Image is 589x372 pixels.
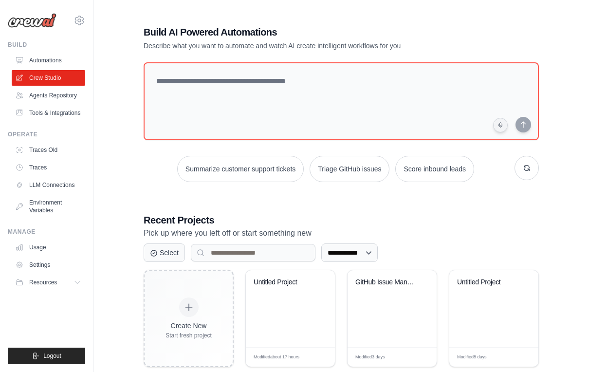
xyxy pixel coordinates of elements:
button: Select [144,243,185,262]
button: Click to speak your automation idea [493,118,508,132]
a: Usage [12,240,85,255]
button: Summarize customer support tickets [177,156,304,182]
div: Build [8,41,85,49]
span: Resources [29,279,57,286]
span: Modified 8 days [457,354,487,361]
span: Modified about 17 hours [254,354,299,361]
div: Untitled Project [254,278,316,287]
a: Automations [12,53,85,68]
div: Operate [8,130,85,138]
div: Start fresh project [166,332,212,339]
button: Get new suggestions [515,156,539,180]
span: Logout [43,352,61,360]
p: Pick up where you left off or start something new [144,227,539,240]
a: Environment Variables [12,195,85,218]
a: Settings [12,257,85,273]
div: Manage [8,228,85,236]
a: Traces Old [12,142,85,158]
button: Triage GitHub issues [310,156,389,182]
a: Crew Studio [12,70,85,86]
h3: Recent Projects [144,213,539,227]
a: LLM Connections [12,177,85,193]
div: Untitled Project [457,278,520,287]
a: Tools & Integrations [12,105,85,121]
div: GitHub Issue Management Automation [355,278,418,287]
h1: Build AI Powered Automations [144,25,471,39]
img: Logo [8,13,56,28]
a: Agents Repository [12,88,85,103]
p: Describe what you want to automate and watch AI create intelligent workflows for you [144,41,471,51]
div: Create New [166,321,212,331]
button: Logout [8,348,85,364]
button: Resources [12,275,85,290]
a: Traces [12,160,85,175]
button: Score inbound leads [395,156,474,182]
span: Modified 3 days [355,354,385,361]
